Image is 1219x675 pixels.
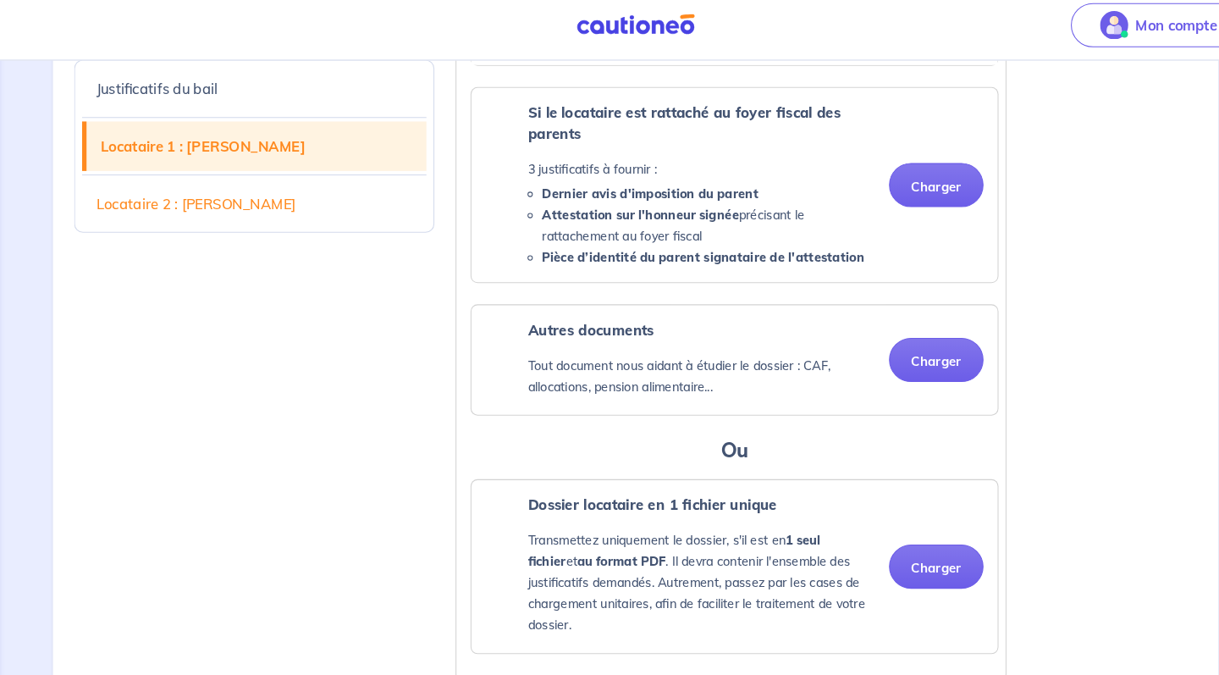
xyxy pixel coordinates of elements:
[451,93,957,281] div: categoryName: parental-tax-assessment, userCategory: cdi
[451,302,957,408] div: categoryName: other, userCategory: cdi
[83,127,409,174] a: Locataire 1 : [PERSON_NAME]
[554,540,638,556] strong: au format PDF
[520,206,839,246] li: précisant le rattachement au foyer fiscal
[451,469,957,637] div: categoryName: profile, userCategory: cdi
[506,517,839,619] p: Transmettez uniquement le dossier, s'il est en et . Il devra contenir l'ensemble des justificatif...
[852,532,943,574] button: Charger
[1055,20,1082,47] img: illu_account_valid_menu.svg
[520,188,727,203] strong: Dernier avis d'imposition du parent
[520,208,709,224] strong: Attestation sur l'honneur signée
[1027,13,1199,55] button: illu_account_valid_menu.svgMon compte
[852,166,943,208] button: Charger
[852,334,943,376] button: Charger
[506,318,627,335] strong: Autres documents
[79,182,409,230] a: Locataire 2 : [PERSON_NAME]
[506,109,806,147] strong: Si le locataire est rattaché au foyer fiscal des parents
[1089,24,1167,44] p: Mon compte
[506,162,839,182] p: 3 justificatifs à fournir :
[79,72,409,119] a: Justificatifs du bail
[506,485,745,502] strong: Dossier locataire en 1 fichier unique
[506,350,839,390] p: Tout document nous aidant à étudier le dossier : CAF, allocations, pension alimentaire...
[451,429,957,456] h3: Ou
[520,249,829,264] strong: Pièce d’identité du parent signataire de l'attestation
[546,23,673,44] img: Cautioneo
